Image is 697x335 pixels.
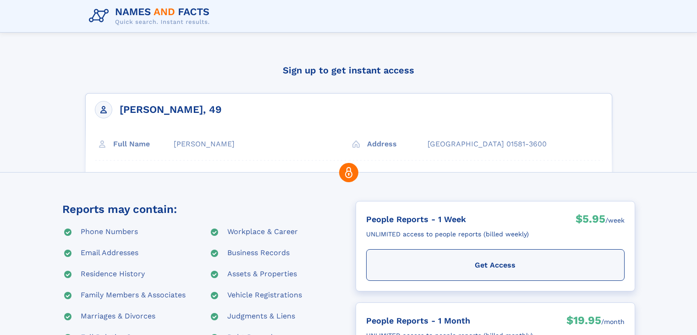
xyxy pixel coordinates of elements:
[81,311,155,322] div: Marriages & Divorces
[366,313,533,328] div: People Reports - 1 Month
[366,227,529,242] div: UNLIMITED access to people reports (billed weekly)
[227,227,298,238] div: Workplace & Career
[81,248,138,259] div: Email Addresses
[227,269,297,280] div: Assets & Properties
[81,290,186,301] div: Family Members & Associates
[62,201,177,218] div: Reports may contain:
[85,56,612,84] h4: Sign up to get instant access
[576,212,605,229] div: $5.95
[227,311,295,322] div: Judgments & Liens
[81,269,145,280] div: Residence History
[227,290,302,301] div: Vehicle Registrations
[605,212,625,229] div: /week
[85,4,217,28] img: Logo Names and Facts
[366,249,625,281] div: Get Access
[81,227,138,238] div: Phone Numbers
[227,248,290,259] div: Business Records
[601,313,625,330] div: /month
[366,212,529,227] div: People Reports - 1 Week
[566,313,601,330] div: $19.95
